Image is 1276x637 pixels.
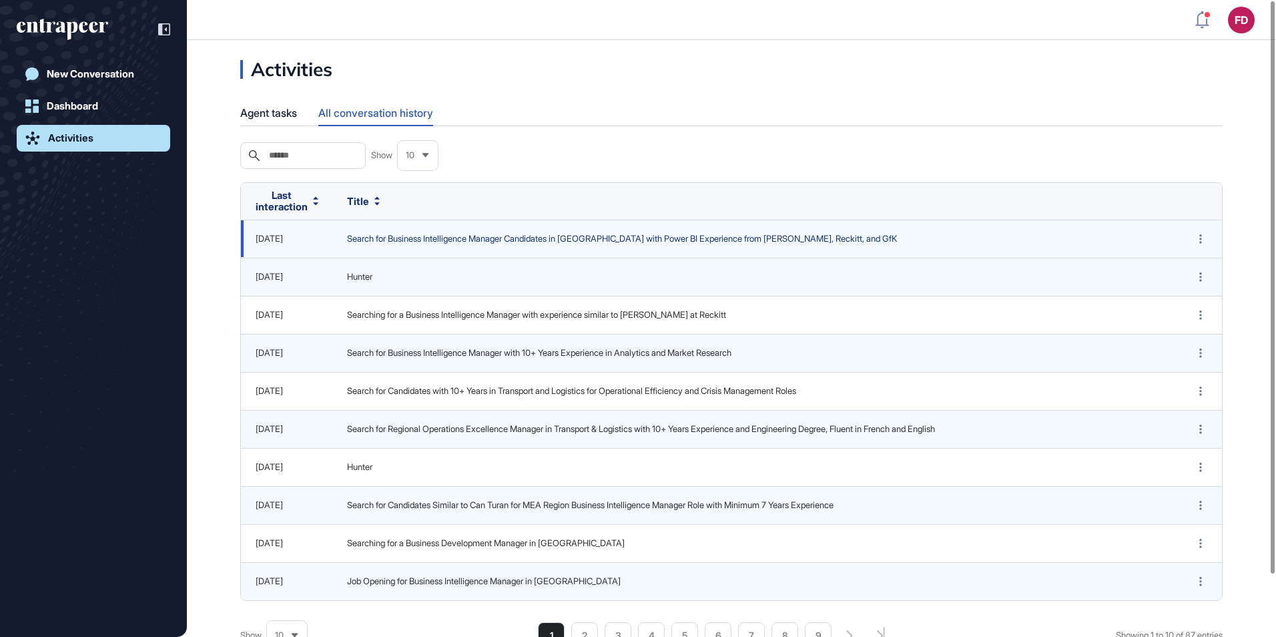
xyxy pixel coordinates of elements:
[240,100,297,126] div: Agent tasks
[371,149,392,162] span: Show
[17,125,170,152] a: Activities
[256,309,283,320] span: [DATE]
[347,196,369,208] span: Title
[256,347,283,358] span: [DATE]
[347,308,1162,322] span: Searching for a Business Intelligence Manager with experience similar to [PERSON_NAME] at Reckitt
[17,19,108,40] div: entrapeer-logo
[256,233,283,244] span: [DATE]
[347,423,1162,436] span: Search for Regional Operations Excellence Manager in Transport & Logistics with 10+ Years Experie...
[347,537,1162,550] span: Searching for a Business Development Manager in [GEOGRAPHIC_DATA]
[240,60,332,79] div: Activities
[1228,7,1255,33] button: FD
[256,499,283,510] span: [DATE]
[347,461,1162,474] span: Hunter
[347,385,1162,398] span: Search for Candidates with 10+ Years in Transport and Logistics for Operational Efficiency and Cr...
[47,100,98,112] div: Dashboard
[17,93,170,120] a: Dashboard
[256,190,308,213] span: Last interaction
[406,150,414,160] span: 10
[347,499,1162,512] span: Search for Candidates Similar to Can Turan for MEA Region Business Intelligence Manager Role with...
[256,423,283,434] span: [DATE]
[256,461,283,472] span: [DATE]
[17,61,170,87] a: New Conversation
[47,68,134,80] div: New Conversation
[256,190,318,213] button: Last interaction
[347,347,1162,360] span: Search for Business Intelligence Manager with 10+ Years Experience in Analytics and Market Research
[256,385,283,396] span: [DATE]
[347,575,1162,588] span: Job Opening for Business Intelligence Manager in [GEOGRAPHIC_DATA]
[256,271,283,282] span: [DATE]
[48,132,93,144] div: Activities
[347,196,380,208] button: Title
[318,100,433,125] div: All conversation history
[347,270,1162,284] span: Hunter
[256,538,283,548] span: [DATE]
[347,232,1162,246] span: Search for Business Intelligence Manager Candidates in [GEOGRAPHIC_DATA] with Power BI Experience...
[256,576,283,586] span: [DATE]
